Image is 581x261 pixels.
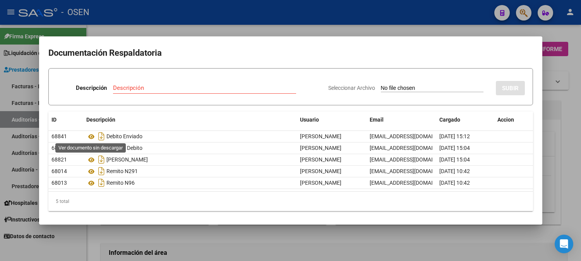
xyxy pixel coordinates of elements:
i: Descargar documento [96,142,106,154]
span: 68823 [51,145,67,151]
span: Email [370,117,384,123]
div: 5 total [48,192,533,211]
span: [DATE] 15:04 [439,145,470,151]
h2: Documentación Respaldatoria [48,46,533,60]
span: [EMAIL_ADDRESS][DOMAIN_NAME] [370,145,456,151]
span: [DATE] 10:42 [439,168,470,174]
span: Usuario [300,117,319,123]
span: [PERSON_NAME] [300,168,341,174]
p: Descripción [76,84,107,93]
span: [PERSON_NAME] [300,133,341,139]
div: Remito N291 [86,165,294,177]
span: 68821 [51,156,67,163]
span: [EMAIL_ADDRESS][DOMAIN_NAME] [370,133,456,139]
div: Remito N96 [86,177,294,189]
span: [PERSON_NAME] [300,180,341,186]
datatable-header-cell: Usuario [297,112,367,128]
span: SUBIR [502,85,519,92]
span: [PERSON_NAME] [300,156,341,163]
i: Descargar documento [96,177,106,189]
span: 68014 [51,168,67,174]
span: Cargado [439,117,460,123]
i: Descargar documento [96,165,106,177]
datatable-header-cell: ID [48,112,83,128]
span: Accion [497,117,514,123]
span: 68841 [51,133,67,139]
datatable-header-cell: Accion [494,112,533,128]
div: Open Intercom Messenger [555,235,573,253]
span: [PERSON_NAME] [300,145,341,151]
span: [EMAIL_ADDRESS][DOMAIN_NAME] [370,180,456,186]
span: [DATE] 10:42 [439,180,470,186]
span: Seleccionar Archivo [328,85,375,91]
span: [DATE] 15:12 [439,133,470,139]
div: [PERSON_NAME] [86,153,294,166]
div: Debito Enviado [86,130,294,143]
span: [EMAIL_ADDRESS][DOMAIN_NAME] [370,168,456,174]
datatable-header-cell: Cargado [436,112,494,128]
i: Descargar documento [96,153,106,166]
span: ID [51,117,57,123]
span: [EMAIL_ADDRESS][DOMAIN_NAME] [370,156,456,163]
div: Nota De Debito [86,142,294,154]
i: Descargar documento [96,130,106,143]
button: SUBIR [496,81,525,95]
datatable-header-cell: Descripción [83,112,297,128]
span: 68013 [51,180,67,186]
datatable-header-cell: Email [367,112,436,128]
span: Descripción [86,117,115,123]
span: [DATE] 15:04 [439,156,470,163]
